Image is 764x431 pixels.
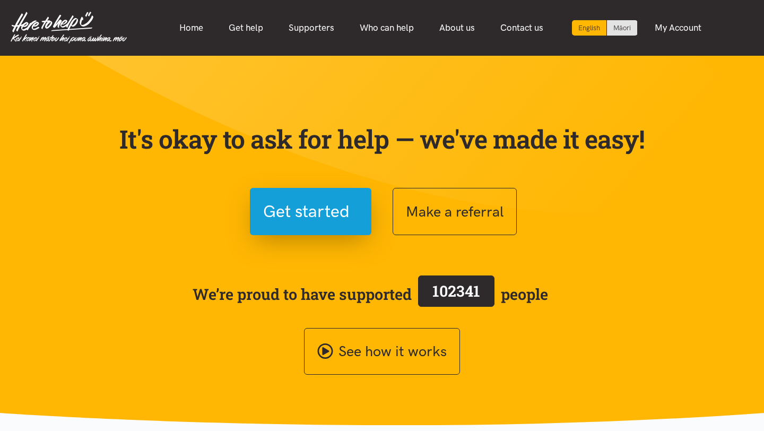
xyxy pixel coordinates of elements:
a: Supporters [276,16,347,39]
button: Get started [250,188,371,235]
span: 102341 [432,281,480,301]
div: Current language [572,20,607,36]
a: See how it works [304,328,460,375]
a: Home [167,16,216,39]
a: Get help [216,16,276,39]
a: Who can help [347,16,427,39]
a: Switch to Te Reo Māori [607,20,637,36]
a: Contact us [488,16,556,39]
a: My Account [642,16,714,39]
p: It's okay to ask for help — we've made it easy! [117,124,647,154]
div: Language toggle [572,20,638,36]
img: Home [11,12,127,44]
span: We’re proud to have supported people [193,273,548,315]
a: 102341 [412,273,501,315]
span: Get started [263,198,350,225]
a: About us [427,16,488,39]
button: Make a referral [393,188,517,235]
